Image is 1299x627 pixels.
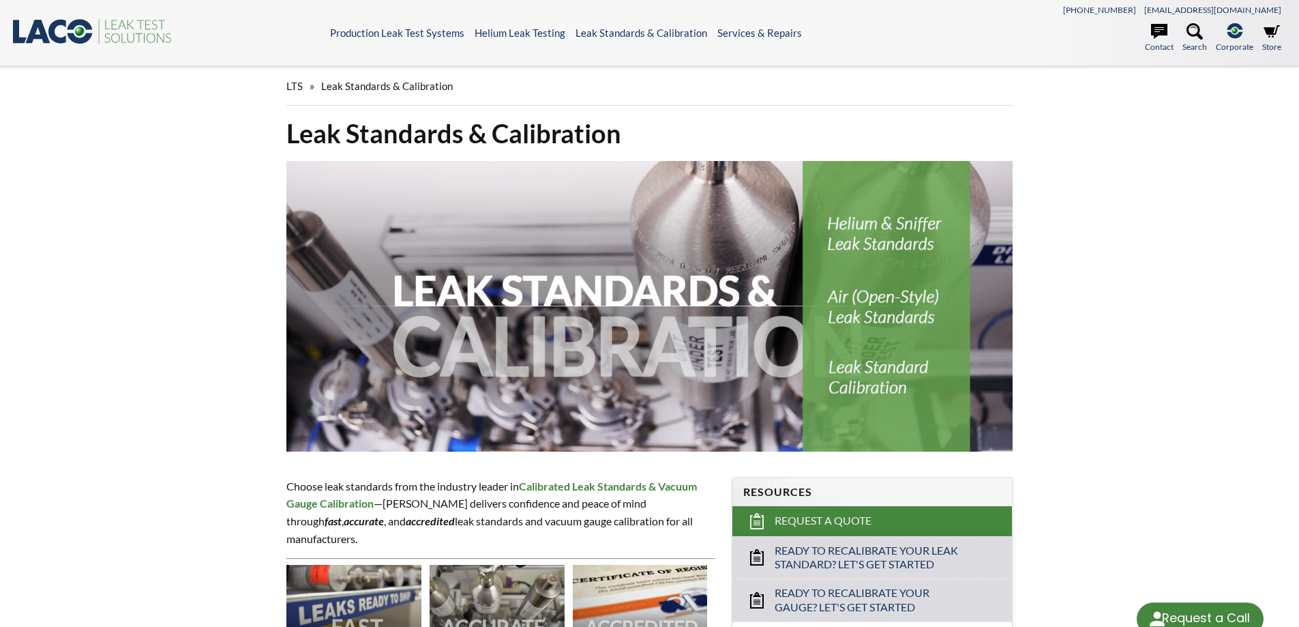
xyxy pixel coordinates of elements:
h4: Resources [743,485,1001,499]
a: [EMAIL_ADDRESS][DOMAIN_NAME] [1144,5,1281,15]
span: Ready to Recalibrate Your Gauge? Let's Get Started [775,586,972,615]
span: Leak Standards & Calibration [321,80,453,92]
h1: Leak Standards & Calibration [286,117,1013,150]
a: Request a Quote [732,506,1012,536]
p: Choose leak standards from the industry leader in —[PERSON_NAME] delivers confidence and peace of... [286,478,716,547]
a: [PHONE_NUMBER] [1063,5,1136,15]
em: accredited [406,514,455,527]
div: » [286,67,1013,106]
a: Search [1182,23,1207,53]
a: Contact [1145,23,1174,53]
span: Ready to Recalibrate Your Leak Standard? Let's Get Started [775,544,972,572]
span: Request a Quote [775,514,871,528]
a: Services & Repairs [717,27,802,39]
em: fast [325,514,342,527]
a: Ready to Recalibrate Your Gauge? Let's Get Started [732,579,1012,622]
a: Production Leak Test Systems [330,27,464,39]
img: Leak Standards & Calibration header [286,161,1013,452]
a: Helium Leak Testing [475,27,565,39]
strong: accurate [344,514,384,527]
a: Store [1262,23,1281,53]
a: Leak Standards & Calibration [576,27,707,39]
a: Ready to Recalibrate Your Leak Standard? Let's Get Started [732,536,1012,579]
span: Corporate [1216,40,1253,53]
span: LTS [286,80,303,92]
